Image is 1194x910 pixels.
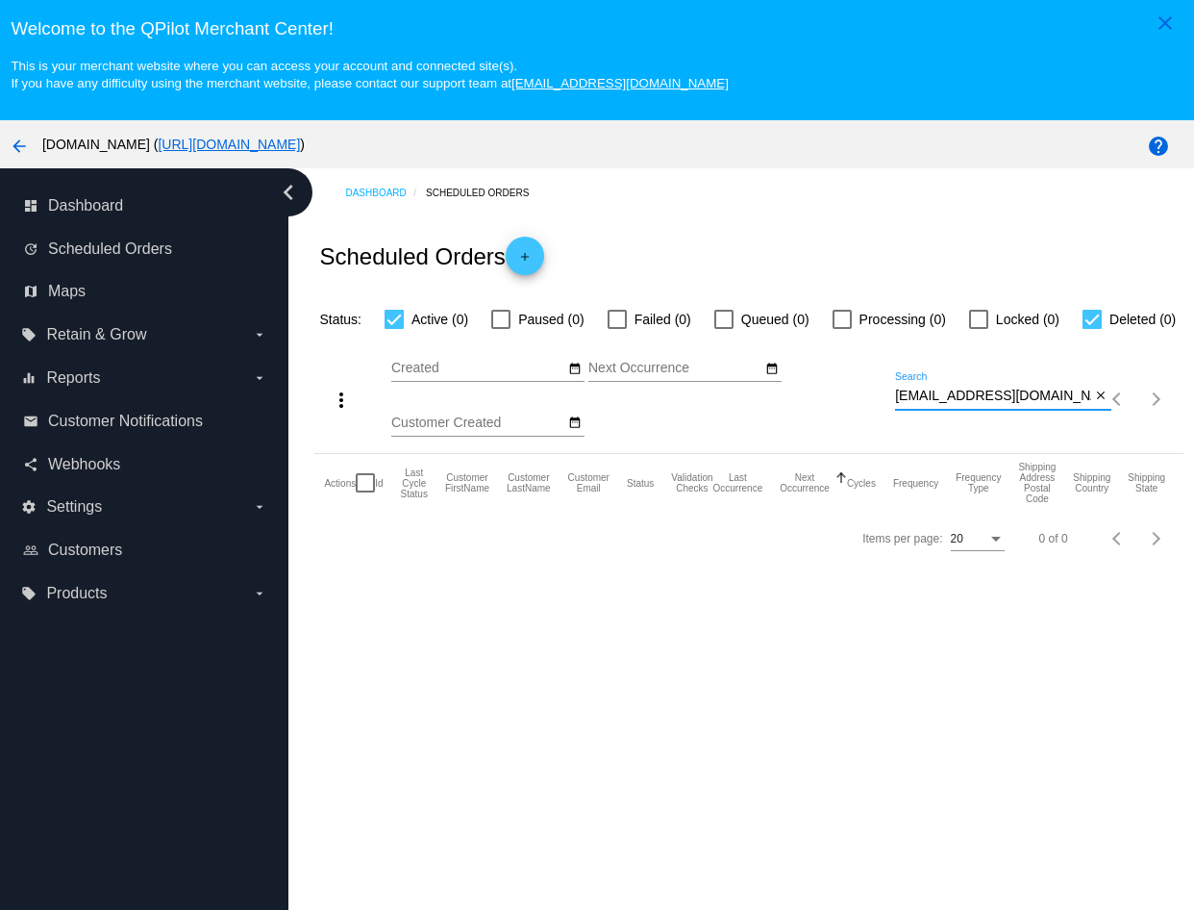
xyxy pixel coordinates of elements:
[627,477,654,489] button: Change sorting for Status
[951,533,1005,546] mat-select: Items per page:
[23,449,267,480] a: share Webhooks
[588,361,761,376] input: Next Occurrence
[23,284,38,299] i: map
[48,283,86,300] span: Maps
[1147,135,1170,158] mat-icon: help
[21,370,37,386] i: equalizer
[21,586,37,601] i: local_offer
[273,177,304,208] i: chevron_left
[23,234,267,265] a: update Scheduled Orders
[21,327,37,342] i: local_offer
[780,472,830,493] button: Change sorting for NextOccurrenceUtc
[23,190,267,221] a: dashboard Dashboard
[765,362,779,377] mat-icon: date_range
[23,241,38,257] i: update
[1091,386,1111,406] button: Clear
[345,178,426,208] a: Dashboard
[634,308,691,331] span: Failed (0)
[391,416,564,431] input: Customer Created
[324,454,356,512] mat-header-cell: Actions
[48,197,123,215] span: Dashboard
[511,76,729,90] a: [EMAIL_ADDRESS][DOMAIN_NAME]
[11,18,1182,39] h3: Welcome to the QPilot Merchant Center!
[1018,462,1056,504] button: Change sorting for ShippingPostcode
[48,413,203,430] span: Customer Notifications
[411,308,468,331] span: Active (0)
[1094,389,1107,404] mat-icon: close
[252,327,267,342] i: arrow_drop_down
[158,137,300,152] a: [URL][DOMAIN_NAME]
[893,477,938,489] button: Change sorting for Frequency
[23,543,38,558] i: people_outline
[1099,519,1137,558] button: Previous page
[23,276,267,307] a: map Maps
[518,308,584,331] span: Paused (0)
[48,240,172,258] span: Scheduled Orders
[513,250,536,273] mat-icon: add
[48,542,122,559] span: Customers
[1137,380,1176,418] button: Next page
[8,135,31,158] mat-icon: arrow_back
[23,198,38,214] i: dashboard
[46,326,146,343] span: Retain & Grow
[46,369,100,387] span: Reports
[568,362,582,377] mat-icon: date_range
[23,535,267,566] a: people_outline Customers
[23,406,267,437] a: email Customer Notifications
[11,59,728,90] small: This is your merchant website where you can access your account and connected site(s). If you hav...
[23,414,38,429] i: email
[1039,532,1068,545] div: 0 of 0
[859,308,946,331] span: Processing (0)
[1137,519,1176,558] button: Next page
[21,499,37,515] i: settings
[252,370,267,386] i: arrow_drop_down
[895,389,1091,404] input: Search
[996,308,1059,331] span: Locked (0)
[741,308,809,331] span: Queued (0)
[252,586,267,601] i: arrow_drop_down
[568,416,582,431] mat-icon: date_range
[713,472,763,493] button: Change sorting for LastOccurrenceUtc
[330,389,353,412] mat-icon: more_vert
[951,532,963,545] span: 20
[1128,472,1165,493] button: Change sorting for ShippingState
[671,454,712,512] mat-header-cell: Validation Checks
[252,499,267,515] i: arrow_drop_down
[1073,472,1110,493] button: Change sorting for ShippingCountry
[42,137,305,152] span: [DOMAIN_NAME] ( )
[507,472,551,493] button: Change sorting for CustomerLastName
[23,457,38,472] i: share
[426,178,546,208] a: Scheduled Orders
[46,585,107,602] span: Products
[445,472,489,493] button: Change sorting for CustomerFirstName
[1099,380,1137,418] button: Previous page
[391,361,564,376] input: Created
[401,468,428,499] button: Change sorting for LastProcessingCycleId
[1154,12,1177,35] mat-icon: close
[1109,308,1176,331] span: Deleted (0)
[956,472,1001,493] button: Change sorting for FrequencyType
[319,312,361,327] span: Status:
[48,456,120,473] span: Webhooks
[568,472,609,493] button: Change sorting for CustomerEmail
[375,477,383,489] button: Change sorting for Id
[46,498,102,516] span: Settings
[847,477,876,489] button: Change sorting for Cycles
[319,237,543,275] h2: Scheduled Orders
[862,532,942,545] div: Items per page:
